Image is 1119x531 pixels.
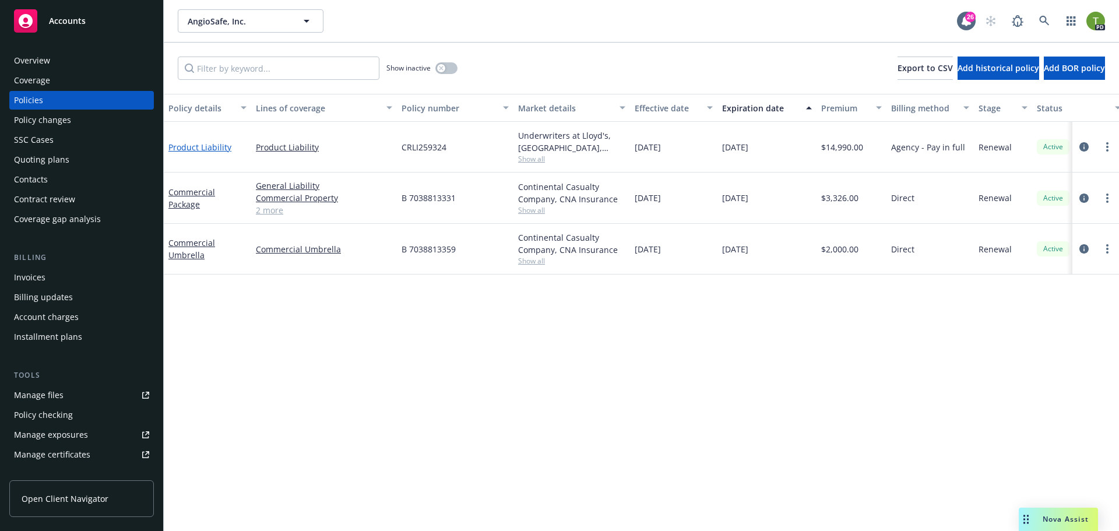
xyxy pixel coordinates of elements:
[256,180,392,192] a: General Liability
[402,243,456,255] span: B 7038813359
[898,57,953,80] button: Export to CSV
[178,9,323,33] button: AngioSafe, Inc.
[14,308,79,326] div: Account charges
[958,62,1039,73] span: Add historical policy
[256,141,392,153] a: Product Liability
[9,170,154,189] a: Contacts
[1041,244,1065,254] span: Active
[518,154,625,164] span: Show all
[14,288,73,307] div: Billing updates
[891,243,914,255] span: Direct
[1077,191,1091,205] a: circleInformation
[9,150,154,169] a: Quoting plans
[14,445,90,464] div: Manage certificates
[1041,193,1065,203] span: Active
[979,102,1015,114] div: Stage
[518,102,613,114] div: Market details
[635,141,661,153] span: [DATE]
[9,111,154,129] a: Policy changes
[256,243,392,255] a: Commercial Umbrella
[168,102,234,114] div: Policy details
[1033,9,1056,33] a: Search
[49,16,86,26] span: Accounts
[821,141,863,153] span: $14,990.00
[14,170,48,189] div: Contacts
[164,94,251,122] button: Policy details
[821,192,858,204] span: $3,326.00
[14,51,50,70] div: Overview
[9,210,154,228] a: Coverage gap analysis
[251,94,397,122] button: Lines of coverage
[14,406,73,424] div: Policy checking
[9,406,154,424] a: Policy checking
[722,192,748,204] span: [DATE]
[518,129,625,154] div: Underwriters at Lloyd's, [GEOGRAPHIC_DATA], [PERSON_NAME] of London, CRC Group
[1100,191,1114,205] a: more
[1037,102,1108,114] div: Status
[178,57,379,80] input: Filter by keyword...
[1100,242,1114,256] a: more
[9,425,154,444] span: Manage exposures
[14,210,101,228] div: Coverage gap analysis
[513,94,630,122] button: Market details
[9,51,154,70] a: Overview
[979,192,1012,204] span: Renewal
[1077,242,1091,256] a: circleInformation
[9,288,154,307] a: Billing updates
[635,243,661,255] span: [DATE]
[891,141,965,153] span: Agency - Pay in full
[9,445,154,464] a: Manage certificates
[891,102,956,114] div: Billing method
[821,102,869,114] div: Premium
[891,192,914,204] span: Direct
[14,425,88,444] div: Manage exposures
[1086,12,1105,30] img: photo
[979,141,1012,153] span: Renewal
[898,62,953,73] span: Export to CSV
[168,237,215,261] a: Commercial Umbrella
[722,243,748,255] span: [DATE]
[9,252,154,263] div: Billing
[9,386,154,405] a: Manage files
[974,94,1032,122] button: Stage
[9,308,154,326] a: Account charges
[518,256,625,266] span: Show all
[168,142,231,153] a: Product Liability
[402,192,456,204] span: B 7038813331
[9,131,154,149] a: SSC Cases
[1100,140,1114,154] a: more
[817,94,886,122] button: Premium
[9,370,154,381] div: Tools
[518,205,625,215] span: Show all
[1044,62,1105,73] span: Add BOR policy
[402,141,446,153] span: CRLI259324
[397,94,513,122] button: Policy number
[22,493,108,505] span: Open Client Navigator
[386,63,431,73] span: Show inactive
[14,150,69,169] div: Quoting plans
[14,328,82,346] div: Installment plans
[256,102,379,114] div: Lines of coverage
[402,102,496,114] div: Policy number
[9,465,154,484] a: Manage BORs
[717,94,817,122] button: Expiration date
[9,328,154,346] a: Installment plans
[722,141,748,153] span: [DATE]
[630,94,717,122] button: Effective date
[1019,508,1033,531] div: Drag to move
[14,386,64,405] div: Manage files
[518,181,625,205] div: Continental Casualty Company, CNA Insurance
[168,187,215,210] a: Commercial Package
[256,192,392,204] a: Commercial Property
[1060,9,1083,33] a: Switch app
[14,190,75,209] div: Contract review
[256,204,392,216] a: 2 more
[9,91,154,110] a: Policies
[14,111,71,129] div: Policy changes
[9,5,154,37] a: Accounts
[14,131,54,149] div: SSC Cases
[1019,508,1098,531] button: Nova Assist
[635,102,700,114] div: Effective date
[518,231,625,256] div: Continental Casualty Company, CNA Insurance
[958,57,1039,80] button: Add historical policy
